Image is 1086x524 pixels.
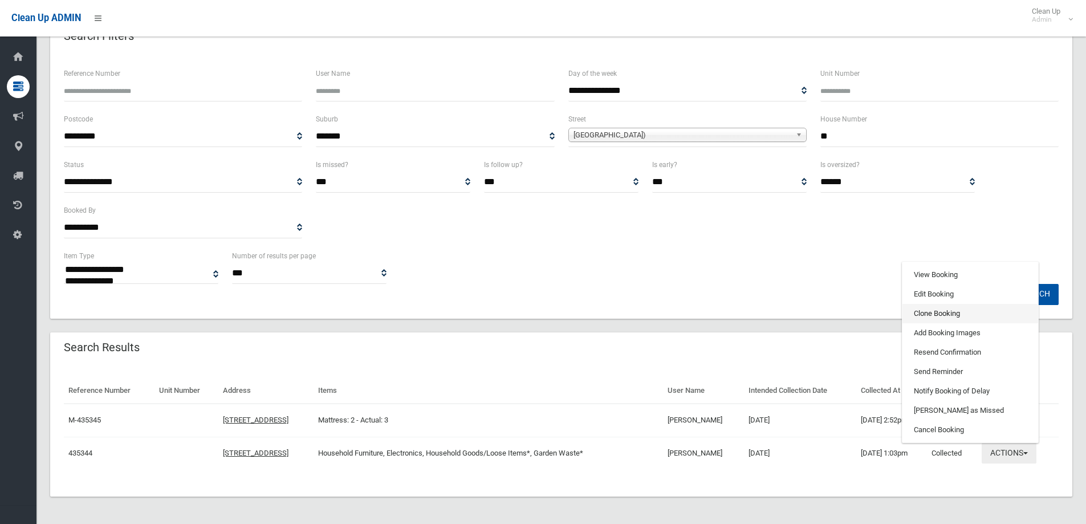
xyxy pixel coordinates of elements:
[68,449,92,457] a: 435344
[568,113,586,125] label: Street
[652,159,677,171] label: Is early?
[820,67,860,80] label: Unit Number
[744,404,856,437] td: [DATE]
[902,343,1038,362] a: Resend Confirmation
[744,378,856,404] th: Intended Collection Date
[663,437,745,469] td: [PERSON_NAME]
[927,437,977,469] td: Collected
[484,159,523,171] label: Is follow up?
[314,404,663,437] td: Mattress: 2 - Actual: 3
[64,250,94,262] label: Item Type
[11,13,81,23] span: Clean Up ADMIN
[64,378,154,404] th: Reference Number
[64,113,93,125] label: Postcode
[232,250,316,262] label: Number of results per page
[316,113,338,125] label: Suburb
[982,443,1036,464] button: Actions
[50,336,153,359] header: Search Results
[68,416,101,424] a: M-435345
[902,304,1038,323] a: Clone Booking
[663,378,745,404] th: User Name
[64,204,96,217] label: Booked By
[820,159,860,171] label: Is oversized?
[902,420,1038,440] a: Cancel Booking
[1032,15,1060,24] small: Admin
[154,378,218,404] th: Unit Number
[1026,7,1072,24] span: Clean Up
[856,378,928,404] th: Collected At
[902,401,1038,420] a: [PERSON_NAME] as Missed
[568,67,617,80] label: Day of the week
[316,67,350,80] label: User Name
[223,416,288,424] a: [STREET_ADDRESS]
[820,113,867,125] label: House Number
[573,128,791,142] span: [GEOGRAPHIC_DATA])
[744,437,856,469] td: [DATE]
[223,449,288,457] a: [STREET_ADDRESS]
[663,404,745,437] td: [PERSON_NAME]
[314,437,663,469] td: Household Furniture, Electronics, Household Goods/Loose Items*, Garden Waste*
[218,378,314,404] th: Address
[902,265,1038,285] a: View Booking
[902,323,1038,343] a: Add Booking Images
[314,378,663,404] th: Items
[316,159,348,171] label: Is missed?
[64,159,84,171] label: Status
[856,404,928,437] td: [DATE] 2:52pm
[902,285,1038,304] a: Edit Booking
[64,67,120,80] label: Reference Number
[902,362,1038,381] a: Send Reminder
[856,437,928,469] td: [DATE] 1:03pm
[902,381,1038,401] a: Notify Booking of Delay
